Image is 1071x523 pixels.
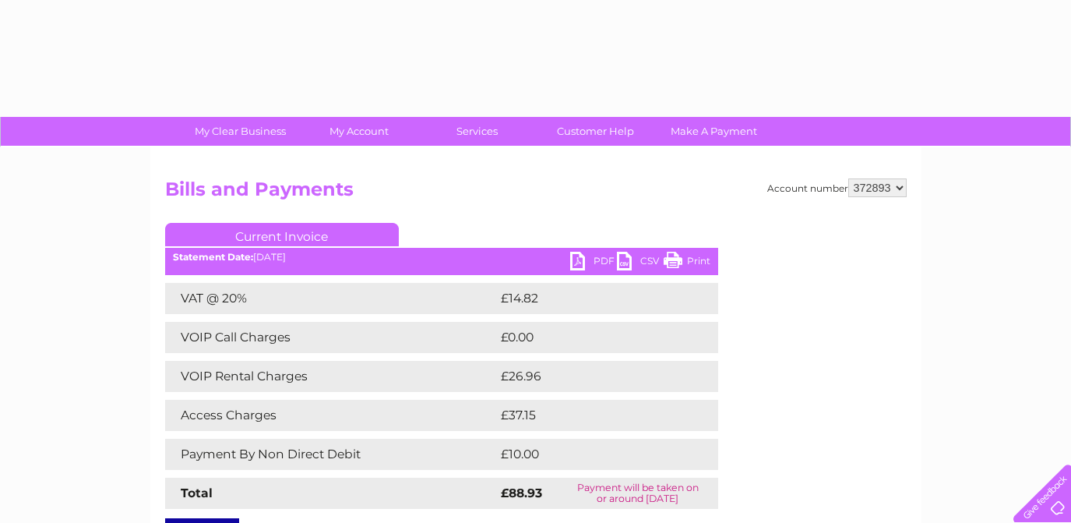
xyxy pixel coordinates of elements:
a: CSV [617,252,664,274]
td: Payment will be taken on or around [DATE] [558,478,718,509]
a: My Account [294,117,423,146]
td: Access Charges [165,400,497,431]
td: VOIP Call Charges [165,322,497,353]
td: VAT @ 20% [165,283,497,314]
h2: Bills and Payments [165,178,907,208]
a: PDF [570,252,617,274]
a: Make A Payment [650,117,778,146]
td: £37.15 [497,400,684,431]
td: £0.00 [497,322,682,353]
a: My Clear Business [176,117,305,146]
td: £14.82 [497,283,685,314]
strong: £88.93 [501,486,542,500]
td: VOIP Rental Charges [165,361,497,392]
a: Services [413,117,541,146]
div: Account number [767,178,907,197]
td: Payment By Non Direct Debit [165,439,497,470]
div: [DATE] [165,252,718,263]
b: Statement Date: [173,251,253,263]
td: £10.00 [497,439,686,470]
td: £26.96 [497,361,688,392]
a: Customer Help [531,117,660,146]
a: Print [664,252,710,274]
a: Current Invoice [165,223,399,246]
strong: Total [181,486,213,500]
